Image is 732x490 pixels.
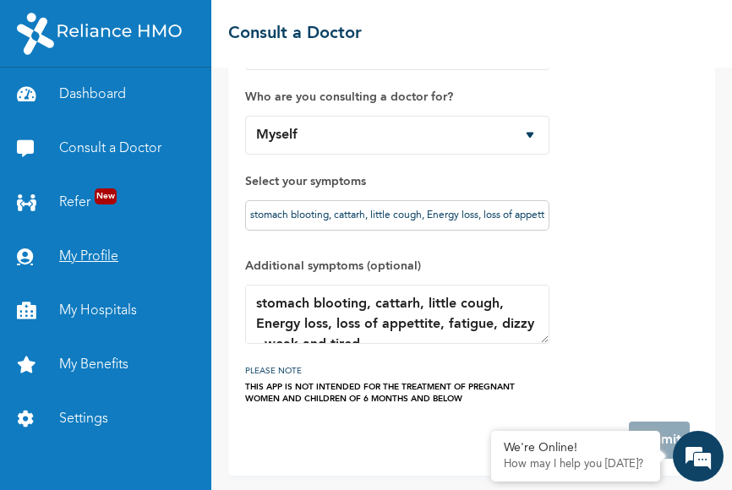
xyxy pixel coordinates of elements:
[90,164,240,335] span: No previous conversation
[277,8,318,49] div: Minimize live chat window
[504,458,647,471] p: How may I help you today?
[629,422,690,459] button: Submit
[166,404,323,457] div: FAQs
[245,381,549,405] div: THIS APP IS NOT INTENDED FOR THE TREATMENT OF PREGNANT WOMEN AND CHILDREN OF 6 MONTHS AND BELOW
[88,95,284,117] div: Conversation(s)
[245,256,549,276] label: Additional symptoms (optional)
[8,433,166,446] span: Conversation
[245,171,549,192] label: Select your symptoms
[245,361,549,381] h3: PLEASE NOTE
[105,361,226,393] div: Chat Now
[228,21,362,46] h2: Consult a Doctor
[17,13,182,55] img: RelianceHMO's Logo
[504,441,647,455] div: We're Online!
[95,188,117,204] span: New
[245,87,549,107] label: Who are you consulting a doctor for?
